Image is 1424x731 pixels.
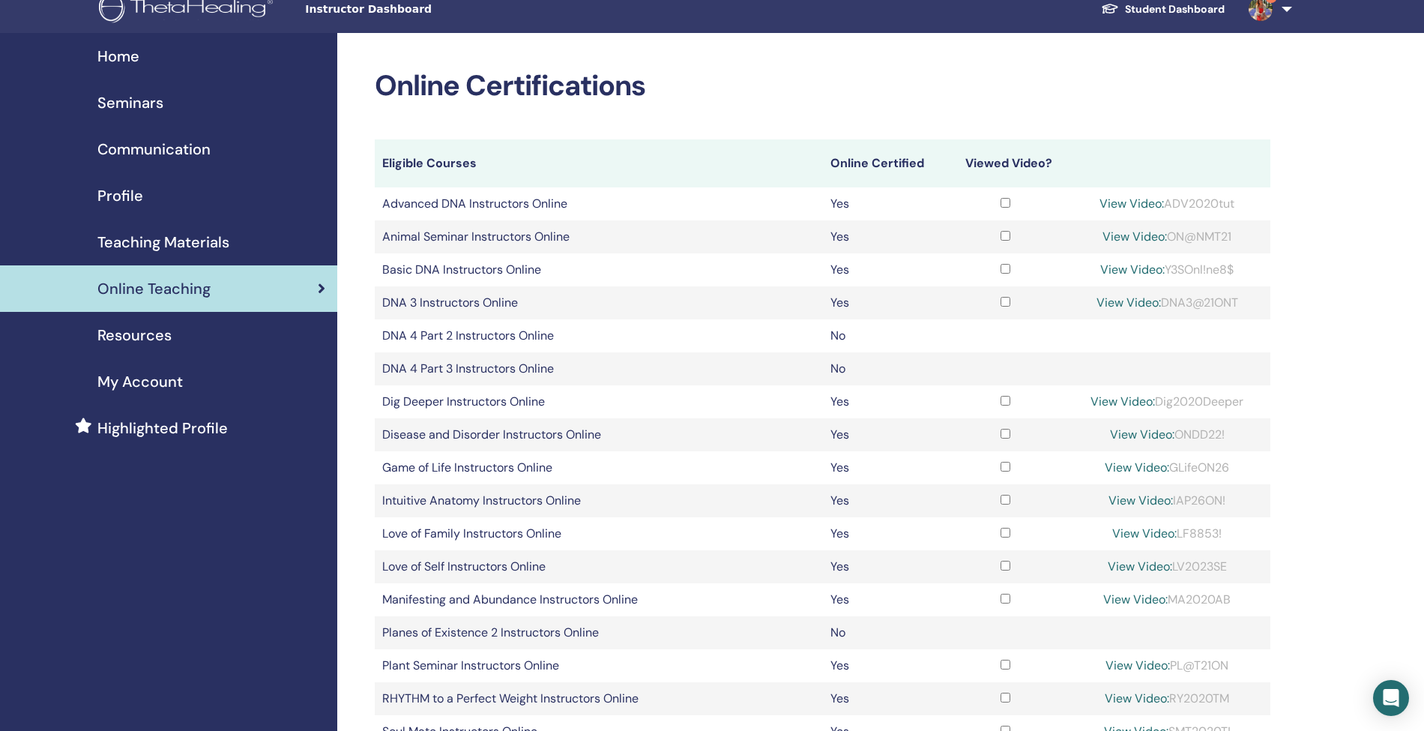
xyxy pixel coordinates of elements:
[823,418,947,451] td: Yes
[97,370,183,393] span: My Account
[1071,195,1263,213] div: ADV2020tut
[97,91,163,114] span: Seminars
[375,583,823,616] td: Manifesting and Abundance Instructors Online
[1373,680,1409,716] div: Open Intercom Messenger
[305,1,530,17] span: Instructor Dashboard
[823,616,947,649] td: No
[375,616,823,649] td: Planes of Existence 2 Instructors Online
[823,583,947,616] td: Yes
[1096,295,1161,310] a: View Video:
[1105,691,1169,706] a: View Video:
[375,319,823,352] td: DNA 4 Part 2 Instructors Online
[375,69,1270,103] h2: Online Certifications
[823,385,947,418] td: Yes
[823,517,947,550] td: Yes
[375,139,823,187] th: Eligible Courses
[1108,493,1173,508] a: View Video:
[823,187,947,220] td: Yes
[1071,492,1263,510] div: IAP26ON!
[1101,2,1119,15] img: graduation-cap-white.svg
[97,324,172,346] span: Resources
[97,138,211,160] span: Communication
[1071,261,1263,279] div: Y3SOnl!ne8$
[823,550,947,583] td: Yes
[823,484,947,517] td: Yes
[97,184,143,207] span: Profile
[1071,525,1263,543] div: LF8853!
[1112,526,1177,541] a: View Video:
[375,385,823,418] td: Dig Deeper Instructors Online
[97,417,228,439] span: Highlighted Profile
[1071,657,1263,675] div: PL@T21ON
[1071,393,1263,411] div: Dig2020Deeper
[375,286,823,319] td: DNA 3 Instructors Online
[1071,690,1263,708] div: RY2020TM
[375,682,823,715] td: RHYTHM to a Perfect Weight Instructors Online
[823,220,947,253] td: Yes
[375,220,823,253] td: Animal Seminar Instructors Online
[375,187,823,220] td: Advanced DNA Instructors Online
[375,649,823,682] td: Plant Seminar Instructors Online
[375,352,823,385] td: DNA 4 Part 3 Instructors Online
[947,139,1064,187] th: Viewed Video?
[97,277,211,300] span: Online Teaching
[1102,229,1167,244] a: View Video:
[1099,196,1164,211] a: View Video:
[823,139,947,187] th: Online Certified
[1071,228,1263,246] div: ON@NMT21
[375,517,823,550] td: Love of Family Instructors Online
[97,45,139,67] span: Home
[1090,394,1155,409] a: View Video:
[1071,591,1263,609] div: MA2020AB
[1105,460,1169,475] a: View Video:
[1071,459,1263,477] div: GLifeON26
[823,286,947,319] td: Yes
[823,352,947,385] td: No
[375,484,823,517] td: Intuitive Anatomy Instructors Online
[1100,262,1165,277] a: View Video:
[97,231,229,253] span: Teaching Materials
[1071,426,1263,444] div: ONDD22!
[823,682,947,715] td: Yes
[1071,294,1263,312] div: DNA3@21ONT
[1103,592,1168,607] a: View Video:
[823,319,947,352] td: No
[375,451,823,484] td: Game of Life Instructors Online
[1105,658,1170,673] a: View Video:
[823,253,947,286] td: Yes
[375,253,823,286] td: Basic DNA Instructors Online
[823,649,947,682] td: Yes
[1108,559,1172,574] a: View Video:
[1071,558,1263,576] div: LV2023SE
[375,550,823,583] td: Love of Self Instructors Online
[375,418,823,451] td: Disease and Disorder Instructors Online
[823,451,947,484] td: Yes
[1110,427,1174,442] a: View Video:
